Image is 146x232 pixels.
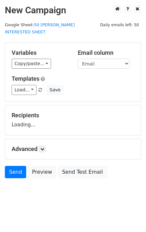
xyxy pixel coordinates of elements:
div: Loading... [12,112,134,129]
span: Daily emails left: 50 [98,21,141,29]
small: Google Sheet: [5,22,75,35]
h5: Recipients [12,112,134,119]
a: Copy/paste... [12,59,51,69]
a: 50 [PERSON_NAME] INTERESTED SHEET [5,22,75,35]
a: Load... [12,85,36,95]
a: Send [5,166,26,178]
a: Daily emails left: 50 [98,22,141,27]
h2: New Campaign [5,5,141,16]
a: Templates [12,75,39,82]
a: Send Test Email [58,166,107,178]
a: Preview [28,166,56,178]
h5: Advanced [12,145,134,153]
button: Save [47,85,63,95]
h5: Variables [12,49,68,56]
h5: Email column [78,49,134,56]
